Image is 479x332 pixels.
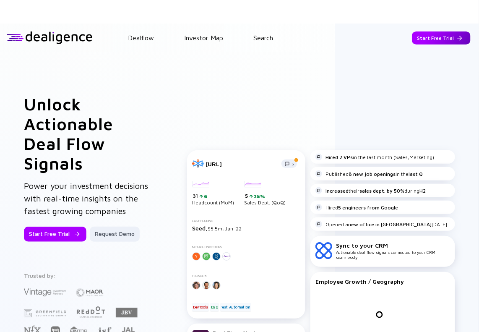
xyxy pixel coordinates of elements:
div: Last Funding [192,219,300,223]
div: Hired [315,204,398,211]
div: B2B [210,303,219,311]
button: Request Demo [90,227,140,242]
div: Published in the [315,170,423,177]
div: Sync to your CRM [336,242,450,249]
h1: Unlock Actionable Deal Flow Signals [24,94,154,173]
button: Start Free Trial [24,227,86,242]
span: Seed, [192,225,208,232]
div: Notable Investors [192,245,300,249]
div: [URL] [206,160,276,167]
a: Investor Map [184,34,223,42]
div: Actionable deal flow signals connected to your CRM seamlessly [336,242,450,260]
strong: 5 engineers from Google [338,204,398,211]
div: Headcount (MoM) [192,181,234,206]
strong: H2 [419,188,426,194]
div: Trusted by: [24,272,152,279]
div: Founders [192,274,300,278]
div: 31 [193,193,234,199]
img: Maor Investments [76,286,104,300]
div: 5 [245,193,286,199]
img: JBV Capital [116,307,138,318]
strong: last Q [409,171,423,177]
div: $5.5m, Jan `22 [192,225,300,232]
a: Dealflow [128,34,154,42]
span: Power your investment decisions with real-time insights on the fastest growing companies [24,181,148,216]
div: in the last month (Sales,Marketing) [315,154,434,160]
a: Search [253,34,273,42]
strong: Hired 2 VPs [325,154,353,160]
strong: Increased [325,188,349,194]
img: Red Dot Capital Partners [76,305,106,319]
div: 6 [203,193,208,199]
div: their during [315,187,426,194]
img: Greenfield Partners [24,309,66,317]
div: Employee Growth / Geography [315,278,450,285]
button: Start Free Trial [412,31,471,44]
strong: new office in [GEOGRAPHIC_DATA] [348,221,432,227]
div: Sales Dept. (QoQ) [244,181,286,206]
strong: sales dept. by 50% [359,188,404,194]
div: Test Automation [220,303,251,311]
img: Vintage Investment Partners [24,288,66,297]
strong: 8 new job openings [349,171,396,177]
div: DevTools [192,303,209,311]
div: 25% [253,193,265,199]
div: Opened a [DATE] [315,221,447,227]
